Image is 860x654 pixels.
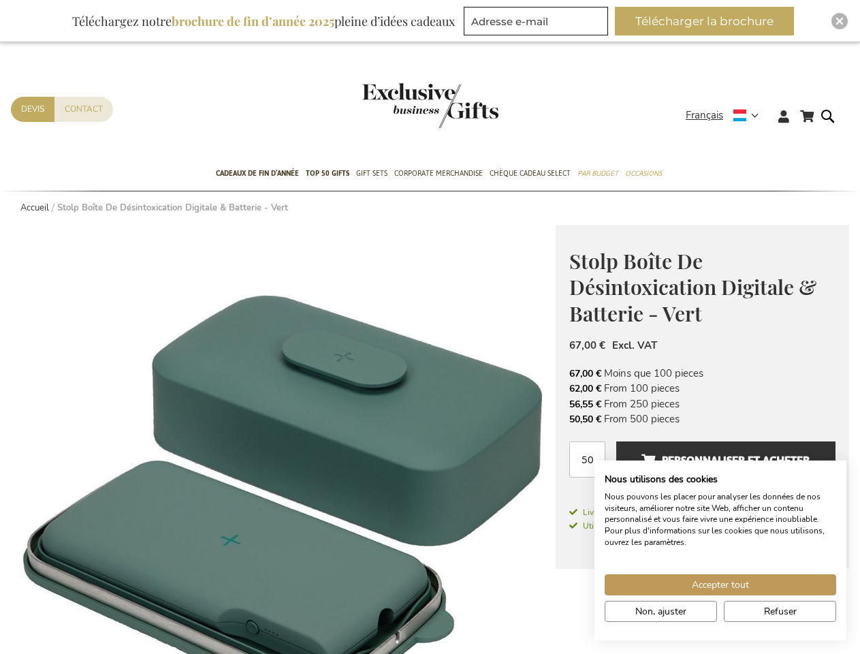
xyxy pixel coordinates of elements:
[464,7,612,40] form: marketing offers and promotions
[615,7,794,35] button: Télécharger la brochure
[394,166,483,181] span: Corporate Merchandise
[569,520,733,531] span: Utilisez notre service d'expédition directe
[569,396,835,411] li: From 250 pieces
[686,108,723,123] span: Français
[635,604,686,619] span: Non, ajuster
[362,83,430,128] a: store logo
[569,441,605,478] input: Qté
[569,398,601,411] span: 56,55 €
[831,13,848,29] div: Close
[569,518,733,532] a: Utilisez notre service d'expédition directe
[20,202,49,214] a: Accueil
[569,413,601,426] span: 50,50 €
[577,166,618,181] span: Par budget
[66,7,461,35] div: Téléchargez notre pleine d’idées cadeaux
[835,17,844,25] img: Close
[306,166,349,181] span: TOP 50 Gifts
[724,601,836,622] button: Refuser tous les cookies
[569,411,835,426] li: From 500 pieces
[356,166,387,181] span: Gift Sets
[641,450,810,471] span: Personnaliser et acheter
[11,97,54,122] a: Devis
[569,247,816,327] span: Stolp Boîte De Désintoxication Digitale & Batterie - Vert
[490,166,571,181] span: Chèque Cadeau Select
[569,339,605,352] span: 67,00 €
[605,473,836,486] h2: Nous utilisons des cookies
[569,367,601,380] span: 67,00 €
[569,506,835,518] a: Livré sous 15 à 30 jours ouvrables
[216,166,299,181] span: Cadeaux de fin d’année
[605,601,717,622] button: Ajustez les préférences de cookie
[616,441,835,479] button: Personnaliser et acheter
[625,166,662,181] span: Occasions
[569,366,835,381] li: Moins que 100 pieces
[686,108,767,123] div: Français
[605,491,836,548] p: Nous pouvons les placer pour analyser les données de nos visiteurs, améliorer notre site Web, aff...
[612,339,657,352] span: Excl. VAT
[569,382,601,395] span: 62,00 €
[362,83,498,128] img: Exclusive Business gifts logo
[57,202,288,214] strong: Stolp Boîte De Désintoxication Digitale & Batterie - Vert
[54,97,113,122] a: Contact
[764,604,797,619] span: Refuser
[692,578,749,592] span: Accepter tout
[605,574,836,595] button: Accepter tous les cookies
[569,381,835,396] li: From 100 pieces
[464,7,608,35] input: Adresse e-mail
[172,13,334,29] b: brochure de fin d’année 2025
